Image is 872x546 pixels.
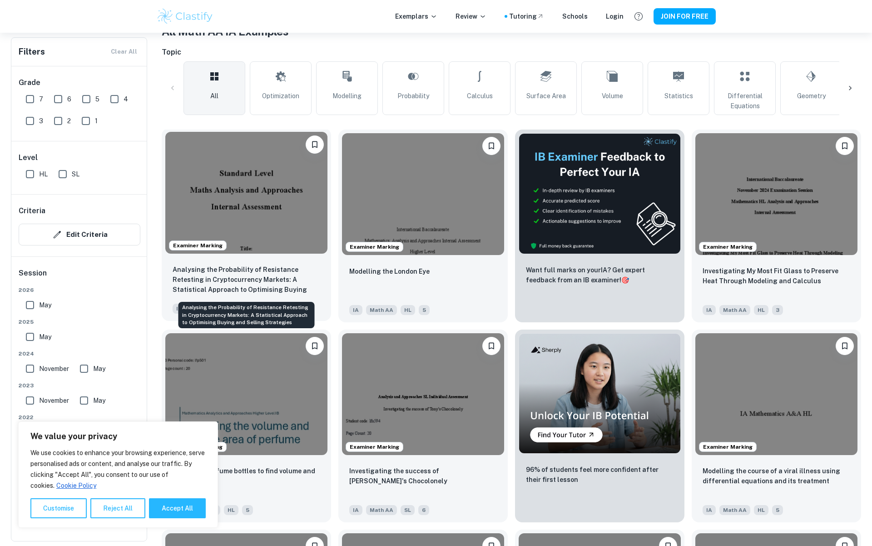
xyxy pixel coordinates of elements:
img: Math AA IA example thumbnail: Analysing the Probability of Resistance [165,132,327,254]
span: HL [224,505,238,515]
span: Statistics [664,91,693,101]
p: Investigating the success of Tony's Chocolonely [349,466,497,486]
h6: Filters [19,45,45,58]
span: HL [401,305,415,315]
span: Examiner Marking [699,443,756,451]
span: SL [72,169,79,179]
a: Examiner MarkingPlease log in to bookmark exemplarsModelling the course of a viral illness using ... [692,330,861,522]
a: Cookie Policy [56,481,97,490]
a: ThumbnailWant full marks on yourIA? Get expert feedback from an IB examiner! [515,130,684,322]
a: Tutoring [509,11,544,21]
span: Volume [602,91,623,101]
span: IA [349,505,362,515]
button: Please log in to bookmark exemplars [836,337,854,355]
span: IA [349,305,362,315]
span: 2 [67,116,71,126]
span: Differential Equations [718,91,772,111]
span: Examiner Marking [699,243,756,251]
span: IA [173,304,186,314]
span: May [93,364,105,374]
span: Math AA [366,305,397,315]
h6: Grade [19,77,140,88]
span: Modelling [332,91,362,101]
span: 5 [772,505,783,515]
span: 2023 [19,381,140,390]
a: Login [606,11,624,21]
a: Examiner MarkingPlease log in to bookmark exemplarsModelling the London EyeIAMath AAHL5 [338,130,508,322]
span: 2025 [19,318,140,326]
button: Please log in to bookmark exemplars [482,137,500,155]
p: Modelling the London Eye [349,266,430,276]
span: 5 [242,505,253,515]
a: JOIN FOR FREE [654,8,716,25]
span: Examiner Marking [346,443,403,451]
span: Calculus [467,91,493,101]
span: Examiner Marking [346,243,403,251]
p: Want full marks on your IA ? Get expert feedback from an IB examiner! [526,265,674,285]
span: November [39,396,69,406]
a: Examiner MarkingPlease log in to bookmark exemplarsAnalysing the Probability of Resistance Retest... [162,130,331,322]
button: Please log in to bookmark exemplars [306,135,324,154]
a: Schools [562,11,588,21]
span: Math AA [719,305,750,315]
img: Math AA IA example thumbnail: Investigating My Most Fit Glass to Prese [695,133,857,255]
span: Math AA [366,505,397,515]
img: Math AA IA example thumbnail: Modelling perfume bottles to find volume [165,333,327,455]
span: IA [703,305,716,315]
span: Surface Area [526,91,566,101]
h6: Criteria [19,205,45,216]
span: HL [754,505,768,515]
button: Reject All [90,498,145,518]
div: We value your privacy [18,421,218,528]
span: Optimization [262,91,299,101]
span: 2022 [19,413,140,421]
button: Customise [30,498,87,518]
img: Math AA IA example thumbnail: Modelling the London Eye [342,133,504,255]
button: Please log in to bookmark exemplars [836,137,854,155]
button: Please log in to bookmark exemplars [306,337,324,355]
a: Examiner MarkingPlease log in to bookmark exemplarsInvestigating My Most Fit Glass to Preserve He... [692,130,861,322]
span: Examiner Marking [169,241,226,250]
span: 3 [39,116,43,126]
span: HL [39,169,48,179]
p: Modelling perfume bottles to find volume and surface area [173,466,320,486]
p: Review [456,11,486,21]
p: 96% of students feel more confident after their first lesson [526,465,674,485]
p: Investigating My Most Fit Glass to Preserve Heat Through Modeling and Calculus [703,266,850,286]
img: Thumbnail [519,133,681,254]
span: 6 [418,505,429,515]
p: We use cookies to enhance your browsing experience, serve personalised ads or content, and analys... [30,447,206,491]
span: 🎯 [621,276,629,284]
h6: Topic [162,47,861,58]
div: Analysing the Probability of Resistance Retesting in Cryptocurrency Markets: A Statistical Approa... [178,302,315,328]
img: Thumbnail [519,333,681,454]
span: IA [703,505,716,515]
span: 3 [772,305,783,315]
p: Exemplars [395,11,437,21]
button: Accept All [149,498,206,518]
span: 2026 [19,286,140,294]
span: SL [401,505,415,515]
button: Please log in to bookmark exemplars [482,337,500,355]
span: 6 [67,94,71,104]
button: Help and Feedback [631,9,646,24]
span: May [39,332,51,342]
span: November [39,364,69,374]
img: Clastify logo [156,7,214,25]
p: Analysing the Probability of Resistance Retesting in Cryptocurrency Markets: A Statistical Approa... [173,265,320,296]
span: HL [754,305,768,315]
span: May [93,396,105,406]
span: 5 [419,305,430,315]
p: We value your privacy [30,431,206,442]
span: Probability [397,91,429,101]
img: Math AA IA example thumbnail: Modelling the course of a viral illness [695,333,857,455]
h6: Level [19,152,140,163]
span: 7 [39,94,43,104]
p: Modelling the course of a viral illness using differential equations and its treatment [703,466,850,486]
span: Math AA [719,505,750,515]
a: Thumbnail96% of students feel more confident after their first lesson [515,330,684,522]
button: Edit Criteria [19,224,140,245]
